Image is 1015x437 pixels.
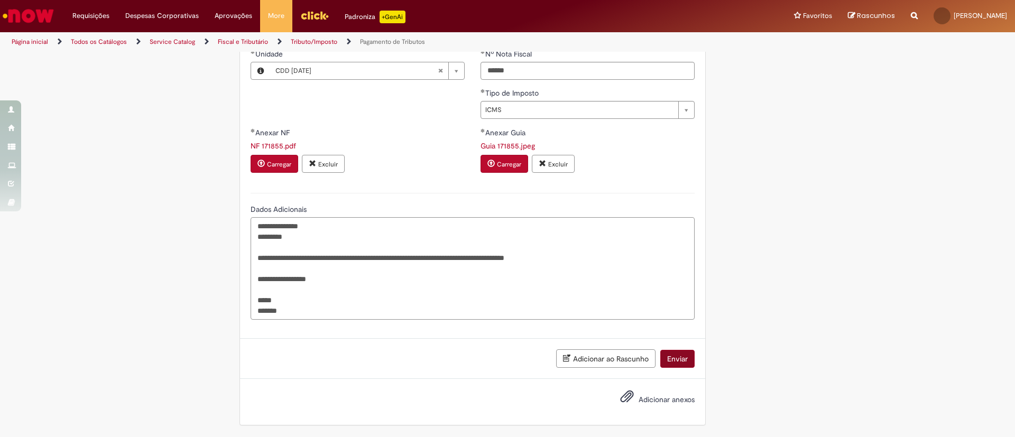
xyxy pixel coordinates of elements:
a: Download de NF 171855.pdf [251,141,296,151]
a: Download de Guia 171855.jpeg [481,141,535,151]
span: Favoritos [803,11,832,21]
input: Nº Nota Fiscal [481,62,695,80]
span: Requisições [72,11,109,21]
span: [PERSON_NAME] [954,11,1007,20]
span: Tipo de Imposto [485,88,541,98]
span: Rascunhos [857,11,895,21]
a: CDD [DATE]Limpar campo Unidade [270,62,464,79]
textarea: Dados Adicionais [251,217,695,320]
button: Carregar anexo de Anexar Guia Required [481,155,528,173]
span: Despesas Corporativas [125,11,199,21]
button: Excluir anexo NF 171855.pdf [302,155,345,173]
a: Página inicial [12,38,48,46]
img: click_logo_yellow_360x200.png [300,7,329,23]
div: Padroniza [345,11,405,23]
small: Excluir [318,160,338,169]
span: Obrigatório Preenchido [481,128,485,133]
button: Carregar anexo de Anexar NF Required [251,155,298,173]
span: Obrigatório Preenchido [251,50,255,54]
small: Excluir [548,160,568,169]
small: Carregar [267,160,291,169]
span: Nº Nota Fiscal [485,49,534,59]
a: Todos os Catálogos [71,38,127,46]
span: Anexar Guia [485,128,528,137]
span: Obrigatório Preenchido [481,89,485,93]
span: Obrigatório Preenchido [251,128,255,133]
button: Adicionar ao Rascunho [556,349,656,368]
span: Obrigatório Preenchido [481,50,485,54]
a: Pagamento de Tributos [360,38,425,46]
span: Adicionar anexos [639,395,695,405]
p: +GenAi [380,11,405,23]
span: CDD [DATE] [275,62,438,79]
span: Dados Adicionais [251,204,309,214]
abbr: Limpar campo Unidade [432,62,448,79]
span: ICMS [485,101,673,118]
ul: Trilhas de página [8,32,669,52]
span: Unidade [255,49,285,59]
img: ServiceNow [1,5,56,26]
button: Unidade, Visualizar este registro CDD Natal [251,62,270,79]
button: Adicionar anexos [617,387,636,411]
a: Rascunhos [848,11,895,21]
span: Anexar NF [255,128,292,137]
small: Carregar [497,160,521,169]
a: Fiscal e Tributário [218,38,268,46]
a: Service Catalog [150,38,195,46]
button: Enviar [660,350,695,368]
span: More [268,11,284,21]
button: Excluir anexo Guia 171855.jpeg [532,155,575,173]
a: Tributo/Imposto [291,38,337,46]
span: Aprovações [215,11,252,21]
